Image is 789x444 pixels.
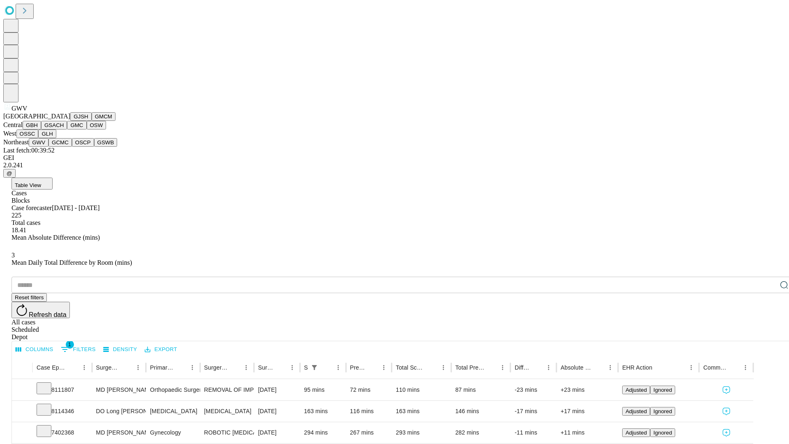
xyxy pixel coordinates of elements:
span: [GEOGRAPHIC_DATA] [3,113,70,120]
button: Menu [332,362,344,373]
div: 8111807 [37,379,88,400]
div: Gynecology [150,422,196,443]
button: Expand [16,405,28,419]
div: -17 mins [514,401,552,422]
span: Adjusted [625,430,647,436]
div: [DATE] [258,379,296,400]
span: 225 [12,212,21,219]
button: Sort [367,362,378,373]
button: Menu [240,362,252,373]
div: Comments [703,364,727,371]
button: GLH [38,129,56,138]
div: [DATE] [258,422,296,443]
button: Menu [378,362,390,373]
button: Sort [229,362,240,373]
span: Adjusted [625,387,647,393]
div: REMOVAL OF IMPLANT DEEP [204,379,250,400]
button: Ignored [650,428,675,437]
button: Expand [16,426,28,440]
button: GSACH [41,121,67,129]
button: Sort [653,362,664,373]
button: Sort [485,362,497,373]
button: Sort [275,362,286,373]
div: 110 mins [396,379,447,400]
button: Show filters [309,362,320,373]
div: 282 mins [455,422,507,443]
div: 146 mins [455,401,507,422]
button: Sort [426,362,438,373]
div: 95 mins [304,379,342,400]
button: Menu [740,362,751,373]
button: GWV [29,138,48,147]
span: 18.41 [12,227,26,234]
button: Table View [12,178,53,190]
button: @ [3,169,16,178]
button: Expand [16,383,28,398]
div: 294 mins [304,422,342,443]
button: Menu [438,362,449,373]
button: Sort [67,362,78,373]
div: GEI [3,154,786,162]
span: 1 [66,340,74,349]
div: 2.0.241 [3,162,786,169]
span: @ [7,170,12,176]
div: MD [PERSON_NAME] [96,379,142,400]
div: Surgery Date [258,364,274,371]
span: Refresh data [29,311,67,318]
span: Northeast [3,139,29,146]
div: ROBOTIC [MEDICAL_DATA] [MEDICAL_DATA] REMOVAL TUBES AND OVARIES FOR UTERUS 250GM OR LESS [204,422,250,443]
button: Sort [531,362,543,373]
span: Ignored [653,430,672,436]
button: Menu [543,362,554,373]
div: Orthopaedic Surgery [150,379,196,400]
div: 8114346 [37,401,88,422]
button: OSSC [16,129,39,138]
button: Menu [132,362,144,373]
div: 163 mins [304,401,342,422]
div: Surgeon Name [96,364,120,371]
span: Table View [15,182,41,188]
span: Last fetch: 00:39:52 [3,147,55,154]
button: Sort [175,362,187,373]
button: Sort [728,362,740,373]
button: Show filters [59,343,98,356]
button: Sort [321,362,332,373]
div: Scheduled In Room Duration [304,364,308,371]
button: Adjusted [622,407,650,416]
div: [MEDICAL_DATA] [150,401,196,422]
span: GWV [12,105,27,112]
span: Reset filters [15,294,44,301]
div: EHR Action [622,364,652,371]
span: Mean Absolute Difference (mins) [12,234,100,241]
button: Menu [78,362,90,373]
button: Sort [593,362,604,373]
span: 3 [12,252,15,259]
button: GBH [23,121,41,129]
button: Menu [187,362,198,373]
span: Central [3,121,23,128]
button: Refresh data [12,302,70,318]
button: Reset filters [12,293,47,302]
div: 163 mins [396,401,447,422]
button: Menu [497,362,508,373]
div: +17 mins [561,401,614,422]
div: Total Scheduled Duration [396,364,425,371]
button: Select columns [14,343,55,356]
span: [DATE] - [DATE] [52,204,99,211]
div: Difference [514,364,531,371]
div: DO Long [PERSON_NAME] Do [96,401,142,422]
button: Adjusted [622,428,650,437]
div: Predicted In Room Duration [350,364,366,371]
button: GSWB [94,138,118,147]
button: GMC [67,121,86,129]
button: GMCM [92,112,115,121]
button: Menu [685,362,697,373]
div: 7402368 [37,422,88,443]
button: Adjusted [622,386,650,394]
div: MD [PERSON_NAME] [96,422,142,443]
div: [DATE] [258,401,296,422]
button: Ignored [650,386,675,394]
button: Menu [286,362,298,373]
span: Ignored [653,387,672,393]
div: [MEDICAL_DATA] [204,401,250,422]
